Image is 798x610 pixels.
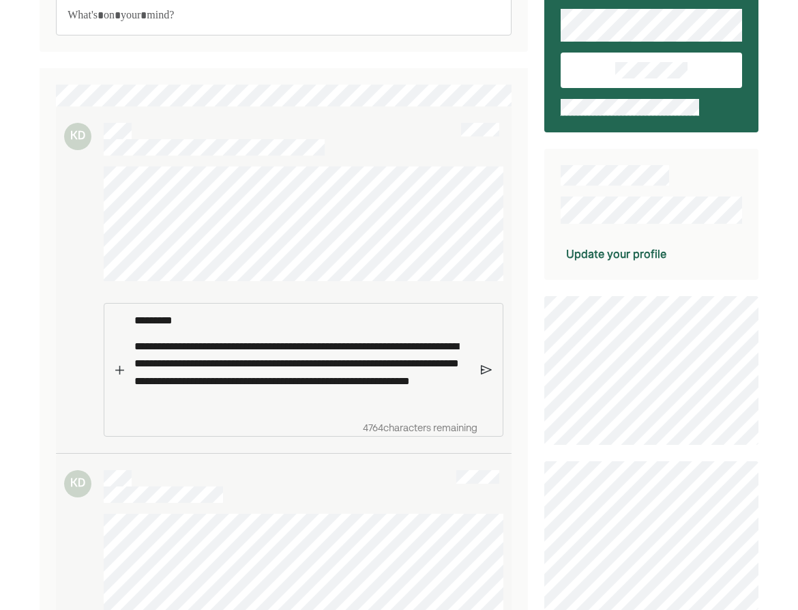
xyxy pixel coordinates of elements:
[128,304,477,416] div: Rich Text Editor. Editing area: main
[64,123,91,150] div: KD
[128,421,477,436] div: 4764 characters remaining
[64,470,91,497] div: KD
[566,246,666,262] div: Update your profile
